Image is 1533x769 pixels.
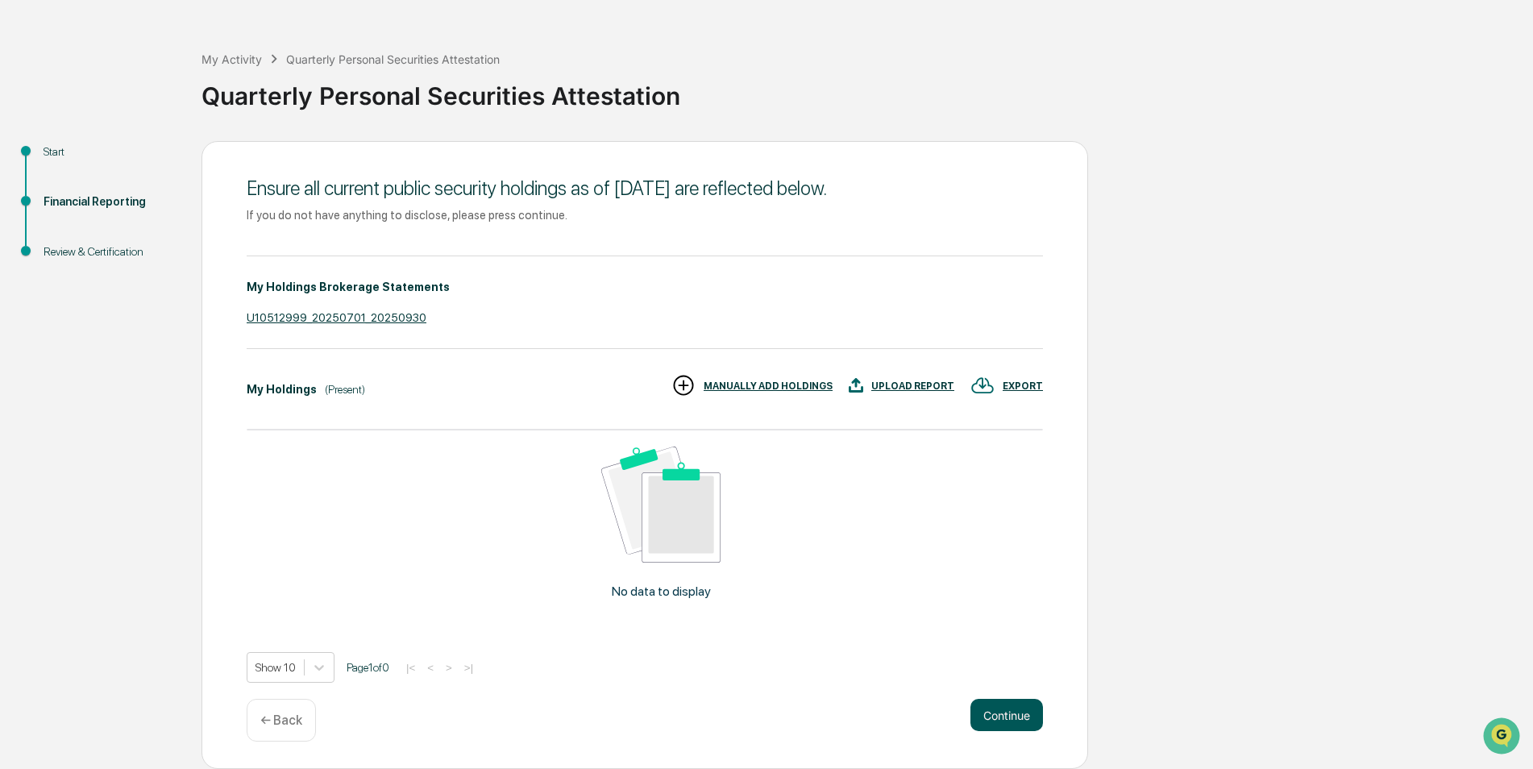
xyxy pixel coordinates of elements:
[274,128,293,148] button: Start new chat
[612,584,711,599] p: No data to display
[16,205,29,218] div: 🖐️
[44,243,176,260] div: Review & Certification
[247,383,317,396] div: My Holdings
[10,227,108,256] a: 🔎Data Lookup
[347,661,389,674] span: Page 1 of 0
[459,661,478,675] button: >|
[55,123,264,139] div: Start new chat
[32,234,102,250] span: Data Lookup
[247,208,1043,222] div: If you do not have anything to disclose, please press continue.
[55,139,204,152] div: We're available if you need us!
[286,52,500,66] div: Quarterly Personal Securities Attestation
[117,205,130,218] div: 🗄️
[201,69,1525,110] div: Quarterly Personal Securities Attestation
[247,281,450,293] div: My Holdings Brokerage Statements
[247,177,1043,200] div: Ensure all current public security holdings as of [DATE] are reflected below.
[260,713,302,728] p: ← Back
[160,273,195,285] span: Pylon
[16,123,45,152] img: 1746055101610-c473b297-6a78-478c-a979-82029cc54cd1
[601,447,721,563] img: No data
[871,380,954,392] div: UPLOAD REPORT
[441,661,457,675] button: >
[44,193,176,210] div: Financial Reporting
[704,380,833,392] div: MANUALLY ADD HOLDINGS
[1481,716,1525,759] iframe: Open customer support
[16,34,293,60] p: How can we help?
[325,383,365,396] div: (Present)
[849,373,863,397] img: UPLOAD REPORT
[247,311,1043,324] div: U10512999_20250701_20250930
[671,373,696,397] img: MANUALLY ADD HOLDINGS
[32,203,104,219] span: Preclearance
[970,699,1043,731] button: Continue
[10,197,110,226] a: 🖐️Preclearance
[114,272,195,285] a: Powered byPylon
[201,52,262,66] div: My Activity
[401,661,420,675] button: |<
[1003,380,1043,392] div: EXPORT
[970,373,995,397] img: EXPORT
[422,661,438,675] button: <
[44,143,176,160] div: Start
[133,203,200,219] span: Attestations
[110,197,206,226] a: 🗄️Attestations
[16,235,29,248] div: 🔎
